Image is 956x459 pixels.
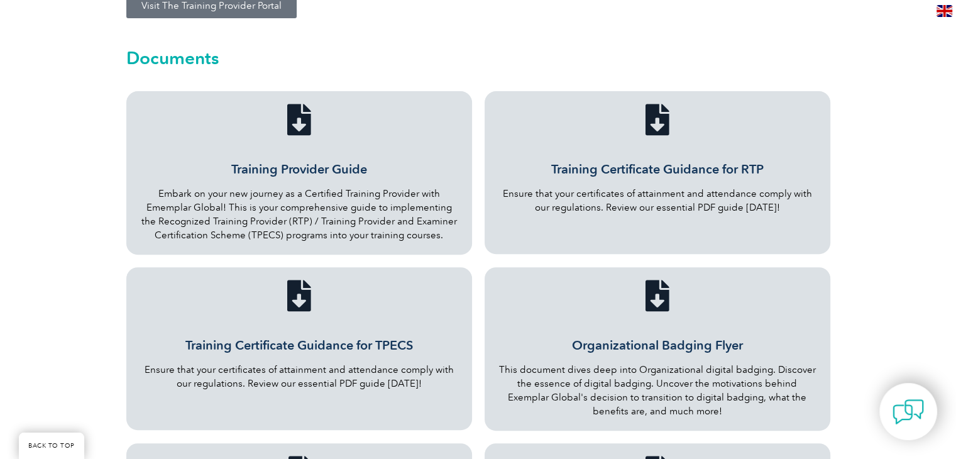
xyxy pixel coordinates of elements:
span: Visit The Training Provider Portal [141,1,282,11]
a: Training Certificate Guidance for RTP [551,162,764,177]
a: Training Provider Guide [283,104,315,135]
p: This document dives deep into Organizational digital badging. Discover the essence of digital bad... [497,363,818,418]
a: BACK TO TOP [19,433,84,459]
img: contact-chat.png [893,396,924,428]
a: Organizational Badging Flyer [572,338,743,353]
a: Organizational Badging Flyer [642,280,673,311]
a: Training Provider Guide [231,162,367,177]
p: Ensure that your certificates of attainment and attendance comply with our regulations. Review ou... [497,187,818,214]
a: Training Certificate Guidance for TPECS [283,280,315,311]
a: Training Certificate Guidance for RTP [642,104,673,135]
img: en [937,5,952,17]
p: Embark on your new journey as a Certified Training Provider with Ememplar Global! This is your co... [139,187,459,242]
p: Ensure that your certificates of attainment and attendance comply with our regulations. Review ou... [139,363,459,390]
a: Training Certificate Guidance for TPECS [185,338,413,353]
h2: Documents [126,48,830,68]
